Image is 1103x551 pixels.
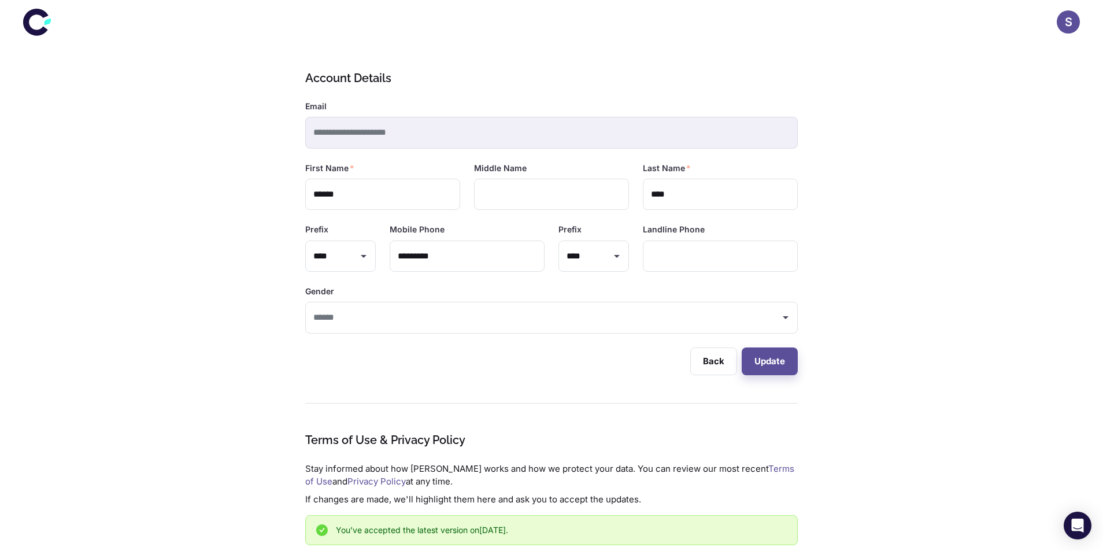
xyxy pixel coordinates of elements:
[305,69,793,87] h1: Account Details
[336,519,508,541] div: You’ve accepted the latest version on [DATE] .
[390,224,445,235] label: Mobile Phone
[609,248,625,264] button: Open
[347,476,406,487] a: Privacy Policy
[474,162,527,174] label: Middle Name
[356,248,372,264] button: Open
[305,431,793,449] h1: Terms of Use & Privacy Policy
[558,224,582,235] label: Prefix
[305,463,798,489] p: Stay informed about how [PERSON_NAME] works and how we protect your data. You can review our most...
[643,224,705,235] label: Landline Phone
[742,347,798,375] button: Update
[305,493,798,506] p: If changes are made, we'll highlight them here and ask you to accept the updates.
[778,309,794,326] button: Open
[643,162,691,174] label: Last Name
[305,162,354,174] label: First Name
[305,286,334,297] label: Gender
[690,347,737,375] a: Back
[1064,512,1091,539] div: Open Intercom Messenger
[305,224,328,235] label: Prefix
[305,101,327,112] label: Email
[1057,10,1080,34] button: S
